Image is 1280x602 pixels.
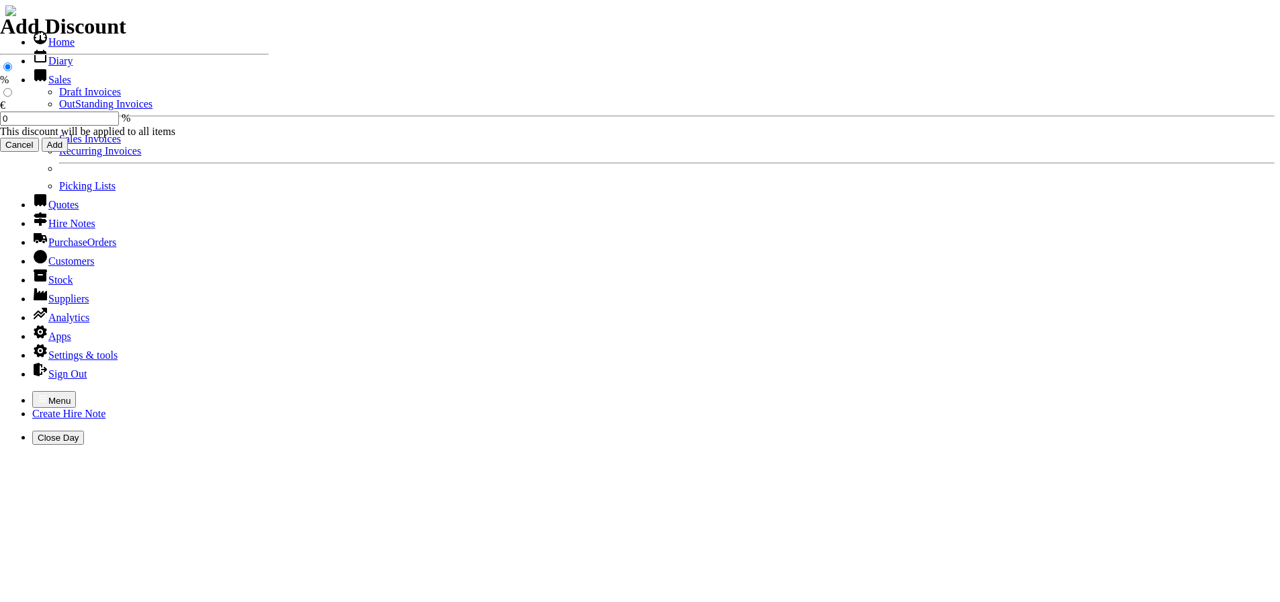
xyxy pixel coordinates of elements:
a: Suppliers [32,293,89,304]
ul: Sales [32,86,1275,192]
a: Sign Out [32,368,87,380]
a: Stock [32,274,73,286]
a: PurchaseOrders [32,236,116,248]
a: Create Hire Note [32,408,105,419]
a: Picking Lists [59,180,116,191]
li: Hire Notes [32,211,1275,230]
span: % [122,112,130,124]
a: Quotes [32,199,79,210]
input: € [3,88,12,97]
li: Suppliers [32,286,1275,305]
a: Settings & tools [32,349,118,361]
a: Analytics [32,312,89,323]
button: Menu [32,391,76,408]
li: Sales [32,67,1275,192]
input: Add [42,138,69,152]
a: Hire Notes [32,218,95,229]
input: % [3,62,12,71]
a: Customers [32,255,94,267]
button: Close Day [32,431,84,445]
a: Apps [32,331,71,342]
li: Stock [32,267,1275,286]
